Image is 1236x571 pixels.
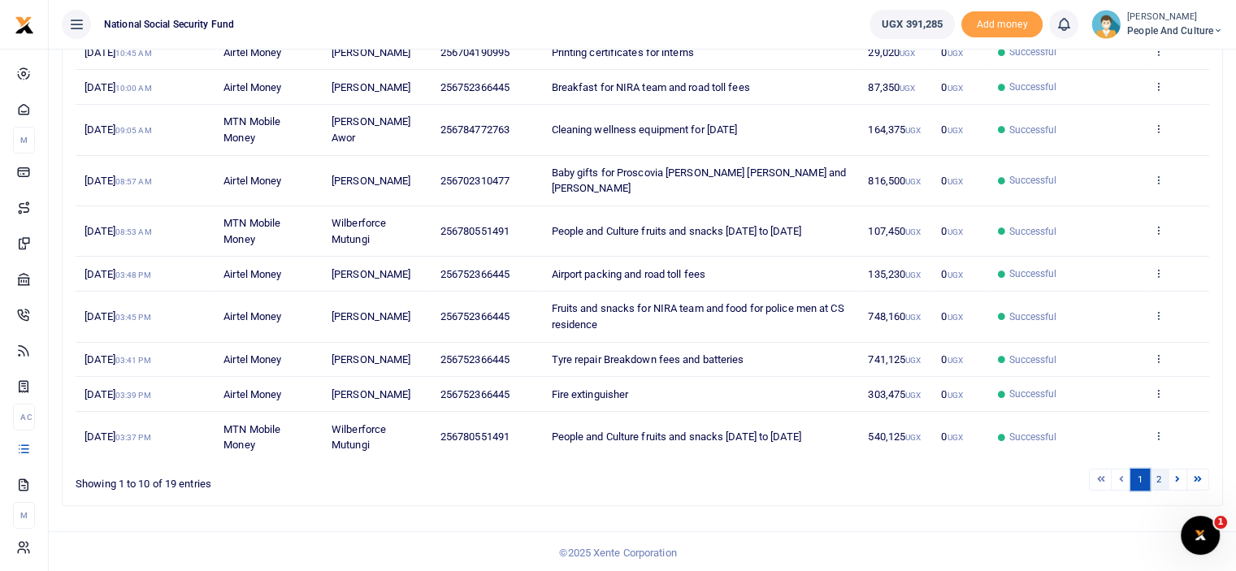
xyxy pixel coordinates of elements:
li: M [13,502,35,529]
span: Airtel Money [223,388,281,400]
span: 0 [941,353,962,366]
a: UGX 391,285 [870,10,955,39]
small: 09:05 AM [115,126,152,135]
small: 03:48 PM [115,270,151,279]
small: UGX [905,391,921,400]
span: 256752366445 [440,310,510,322]
img: logo-small [15,15,34,35]
span: 87,350 [868,81,915,93]
span: 816,500 [868,175,921,187]
span: National Social Security Fund [98,17,241,32]
span: [DATE] [85,353,150,366]
small: UGX [900,49,915,58]
span: Successful [1008,353,1056,367]
span: 256780551491 [440,430,510,443]
li: M [13,127,35,154]
small: UGX [905,227,921,236]
span: 741,125 [868,353,921,366]
small: UGX [947,270,962,279]
span: 29,020 [868,46,915,58]
span: Airtel Money [223,175,281,187]
span: Tyre repair Breakdown fees and batteries [551,353,744,366]
a: profile-user [PERSON_NAME] People and Culture [1091,10,1223,39]
small: [PERSON_NAME] [1127,11,1223,24]
span: 0 [941,46,962,58]
span: Successful [1008,309,1056,324]
small: 08:57 AM [115,177,152,186]
span: Successful [1008,45,1056,59]
span: People and Culture fruits and snacks [DATE] to [DATE] [551,430,800,443]
span: MTN Mobile Money [223,115,280,144]
small: UGX [947,313,962,322]
span: [DATE] [85,225,151,237]
a: Add money [961,17,1043,29]
span: 0 [941,225,962,237]
div: Showing 1 to 10 of 19 entries [76,467,541,492]
small: UGX [947,126,962,135]
small: 03:41 PM [115,356,151,365]
span: Cleaning wellness equipment for [DATE] [551,123,737,136]
span: [PERSON_NAME] Awor [332,115,410,144]
span: [DATE] [85,430,150,443]
small: UGX [905,356,921,365]
span: 0 [941,175,962,187]
span: People and Culture fruits and snacks [DATE] to [DATE] [551,225,800,237]
span: 0 [941,81,962,93]
span: [PERSON_NAME] [332,353,410,366]
span: Airtel Money [223,46,281,58]
span: Successful [1008,173,1056,188]
span: [PERSON_NAME] [332,175,410,187]
a: 1 [1130,469,1150,491]
span: MTN Mobile Money [223,217,280,245]
span: Fruits and snacks for NIRA team and food for police men at CS residence [551,302,844,331]
small: UGX [905,270,921,279]
a: 2 [1149,469,1169,491]
li: Wallet ballance [863,10,961,39]
small: UGX [947,227,962,236]
small: 03:37 PM [115,433,151,442]
span: [PERSON_NAME] [332,81,410,93]
span: Airtel Money [223,353,281,366]
span: Airtel Money [223,81,281,93]
span: [DATE] [85,46,151,58]
li: Ac [13,404,35,430]
span: [DATE] [85,123,151,136]
span: 256704190995 [440,46,510,58]
small: 08:53 AM [115,227,152,236]
span: Breakfast for NIRA team and road toll fees [551,81,749,93]
span: 748,160 [868,310,921,322]
img: profile-user [1091,10,1121,39]
small: UGX [947,84,962,93]
span: Wilberforce Mutungi [332,423,386,452]
span: 256752366445 [440,81,510,93]
span: 256780551491 [440,225,510,237]
small: 10:45 AM [115,49,152,58]
span: 540,125 [868,430,921,443]
span: 256784772763 [440,123,510,136]
span: [DATE] [85,310,150,322]
span: 0 [941,123,962,136]
li: Toup your wallet [961,11,1043,38]
small: 03:39 PM [115,391,151,400]
span: 0 [941,268,962,280]
small: UGX [905,313,921,322]
span: [DATE] [85,175,151,187]
span: Airtel Money [223,268,281,280]
span: Fire extinguisher [551,388,628,400]
span: 0 [941,430,962,443]
span: Airtel Money [223,310,281,322]
small: UGX [900,84,915,93]
span: [PERSON_NAME] [332,46,410,58]
span: Successful [1008,224,1056,239]
span: 256752366445 [440,353,510,366]
span: Baby gifts for Proscovia [PERSON_NAME] [PERSON_NAME] and [PERSON_NAME] [551,167,846,195]
span: Printing certificates for interns [551,46,693,58]
span: [PERSON_NAME] [332,310,410,322]
span: 256702310477 [440,175,510,187]
span: People and Culture [1127,24,1223,38]
span: 0 [941,310,962,322]
small: UGX [947,391,962,400]
span: MTN Mobile Money [223,423,280,452]
span: Successful [1008,80,1056,94]
span: 303,475 [868,388,921,400]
